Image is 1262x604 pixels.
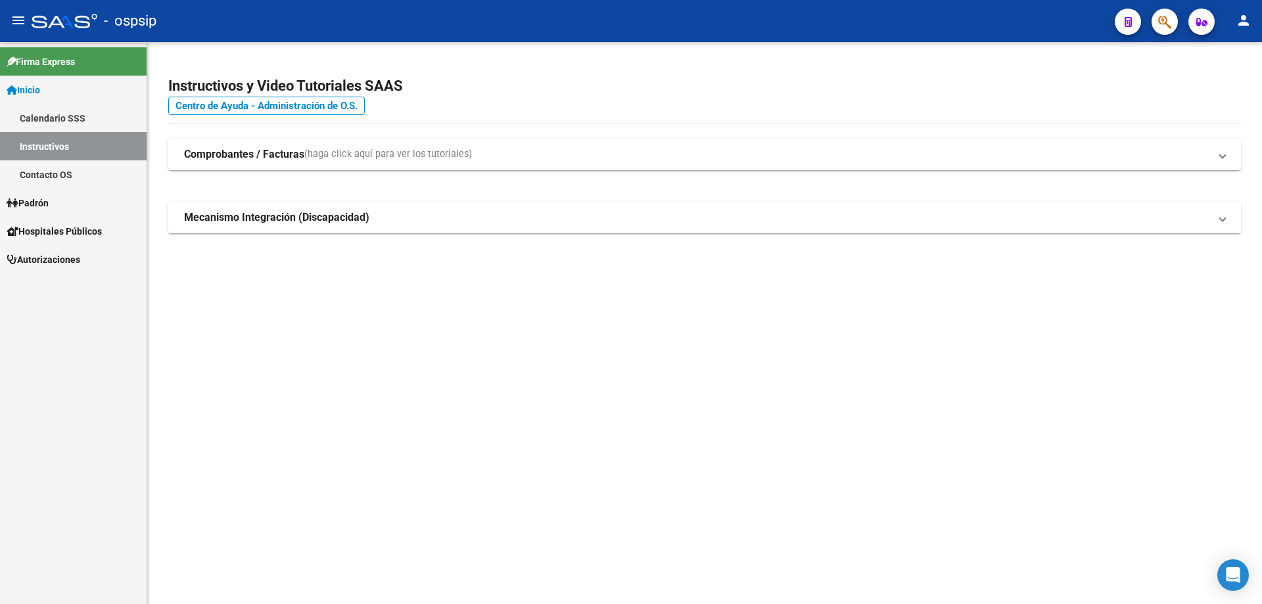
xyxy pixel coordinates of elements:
[1236,12,1251,28] mat-icon: person
[11,12,26,28] mat-icon: menu
[7,224,102,239] span: Hospitales Públicos
[7,55,75,69] span: Firma Express
[7,83,40,97] span: Inicio
[7,252,80,267] span: Autorizaciones
[184,210,369,225] strong: Mecanismo Integración (Discapacidad)
[1217,559,1249,591] div: Open Intercom Messenger
[184,147,304,162] strong: Comprobantes / Facturas
[168,74,1241,99] h2: Instructivos y Video Tutoriales SAAS
[104,7,156,35] span: - ospsip
[7,196,49,210] span: Padrón
[168,139,1241,170] mat-expansion-panel-header: Comprobantes / Facturas(haga click aquí para ver los tutoriales)
[168,97,365,115] a: Centro de Ayuda - Administración de O.S.
[168,202,1241,233] mat-expansion-panel-header: Mecanismo Integración (Discapacidad)
[304,147,472,162] span: (haga click aquí para ver los tutoriales)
